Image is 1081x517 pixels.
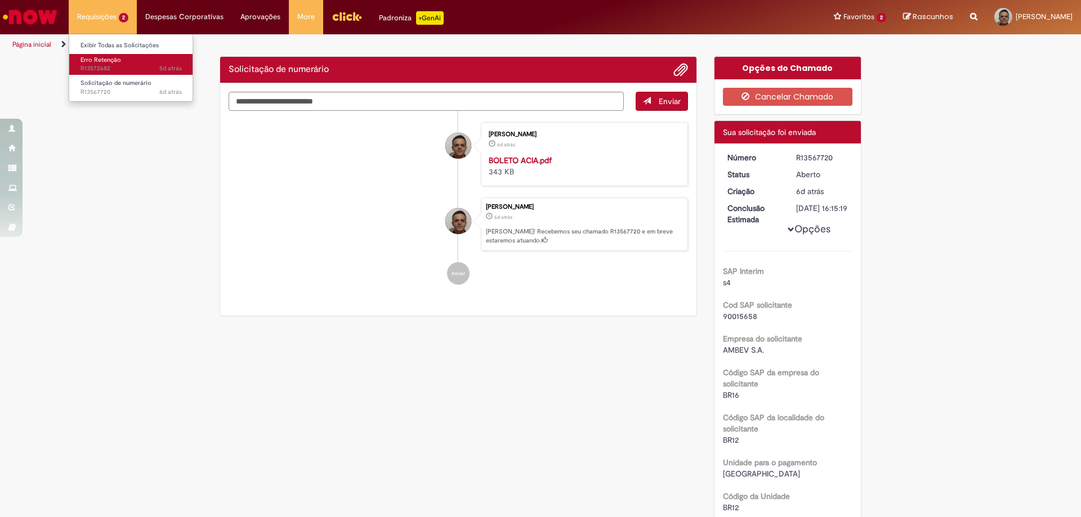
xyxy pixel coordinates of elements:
[723,367,819,389] b: Código SAP da empresa do solicitante
[416,11,444,25] p: +GenAi
[723,435,739,445] span: BR12
[497,141,515,148] time: 25/09/2025 16:12:36
[379,11,444,25] div: Padroniza
[77,11,117,23] span: Requisições
[240,11,280,23] span: Aprovações
[796,169,848,180] div: Aberto
[723,390,739,400] span: BR16
[297,11,315,23] span: More
[445,208,471,234] div: Welber Teixeira Gomes
[1016,12,1073,21] span: [PERSON_NAME]
[843,11,874,23] span: Favoritos
[81,64,182,73] span: R13572682
[69,39,193,52] a: Exibir Todas as Solicitações
[719,169,788,180] dt: Status
[796,186,848,197] div: 25/09/2025 16:15:16
[659,96,681,106] span: Enviar
[796,203,848,214] div: [DATE] 16:15:19
[12,40,51,49] a: Página inicial
[723,266,764,276] b: SAP Interim
[714,57,861,79] div: Opções do Chamado
[81,79,151,87] span: Solicitação de numerário
[903,12,953,23] a: Rascunhos
[486,227,682,245] p: [PERSON_NAME]! Recebemos seu chamado R13567720 e em breve estaremos atuando.
[723,345,764,355] span: AMBEV S.A.
[489,131,676,138] div: [PERSON_NAME]
[229,111,688,296] ul: Histórico de tíquete
[8,34,712,55] ul: Trilhas de página
[719,152,788,163] dt: Número
[229,197,688,251] li: Welber Teixeira Gomes
[332,8,362,25] img: click_logo_yellow_360x200.png
[913,11,953,22] span: Rascunhos
[445,133,471,159] div: Welber Teixeira Gomes
[723,502,739,512] span: BR12
[723,491,790,501] b: Código da Unidade
[723,457,817,467] b: Unidade para o pagamento
[877,13,886,23] span: 2
[497,141,515,148] span: 6d atrás
[69,54,193,75] a: Aberto R13572682 : Erro Retenção
[229,65,329,75] h2: Solicitação de numerário Histórico de tíquete
[1,6,59,28] img: ServiceNow
[723,469,800,479] span: [GEOGRAPHIC_DATA]
[69,34,193,102] ul: Requisições
[723,300,792,310] b: Cod SAP solicitante
[723,412,824,434] b: Código SAP da localidade do solicitante
[145,11,224,23] span: Despesas Corporativas
[723,277,731,287] span: s4
[119,13,128,23] span: 2
[159,88,182,96] span: 6d atrás
[719,186,788,197] dt: Criação
[159,88,182,96] time: 25/09/2025 16:15:17
[796,186,824,196] span: 6d atrás
[636,92,688,111] button: Enviar
[159,64,182,73] span: 5d atrás
[69,77,193,98] a: Aberto R13567720 : Solicitação de numerário
[723,88,853,106] button: Cancelar Chamado
[723,334,802,344] b: Empresa do solicitante
[494,214,512,221] span: 6d atrás
[723,311,757,321] span: 90015658
[494,214,512,221] time: 25/09/2025 16:15:16
[723,127,816,137] span: Sua solicitação foi enviada
[486,204,682,210] div: [PERSON_NAME]
[796,186,824,196] time: 25/09/2025 16:15:16
[796,152,848,163] div: R13567720
[159,64,182,73] time: 27/09/2025 09:16:53
[719,203,788,225] dt: Conclusão Estimada
[489,155,552,165] a: BOLETO ACIA.pdf
[673,62,688,77] button: Adicionar anexos
[81,88,182,97] span: R13567720
[229,92,624,111] textarea: Digite sua mensagem aqui...
[489,155,676,177] div: 343 KB
[81,56,121,64] span: Erro Retenção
